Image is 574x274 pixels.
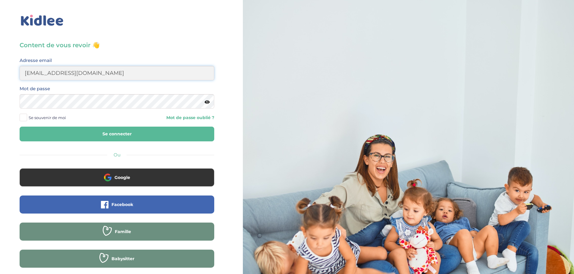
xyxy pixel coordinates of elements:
[20,233,214,239] a: Famille
[29,114,66,122] span: Se souvenir de moi
[20,85,50,93] label: Mot de passe
[20,260,214,266] a: Babysitter
[115,229,131,235] span: Famille
[20,57,52,64] label: Adresse email
[20,14,65,27] img: logo_kidlee_bleu
[20,250,214,268] button: Babysitter
[104,174,111,181] img: google.png
[20,127,214,141] button: Se connecter
[114,174,130,180] span: Google
[114,152,121,158] span: Ou
[121,115,214,121] a: Mot de passe oublié ?
[20,179,214,184] a: Google
[20,223,214,241] button: Famille
[20,168,214,186] button: Google
[111,202,133,208] span: Facebook
[101,201,108,208] img: facebook.png
[20,66,214,80] input: Email
[20,41,214,49] h3: Content de vous revoir 👋
[111,256,134,262] span: Babysitter
[20,206,214,211] a: Facebook
[20,195,214,214] button: Facebook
